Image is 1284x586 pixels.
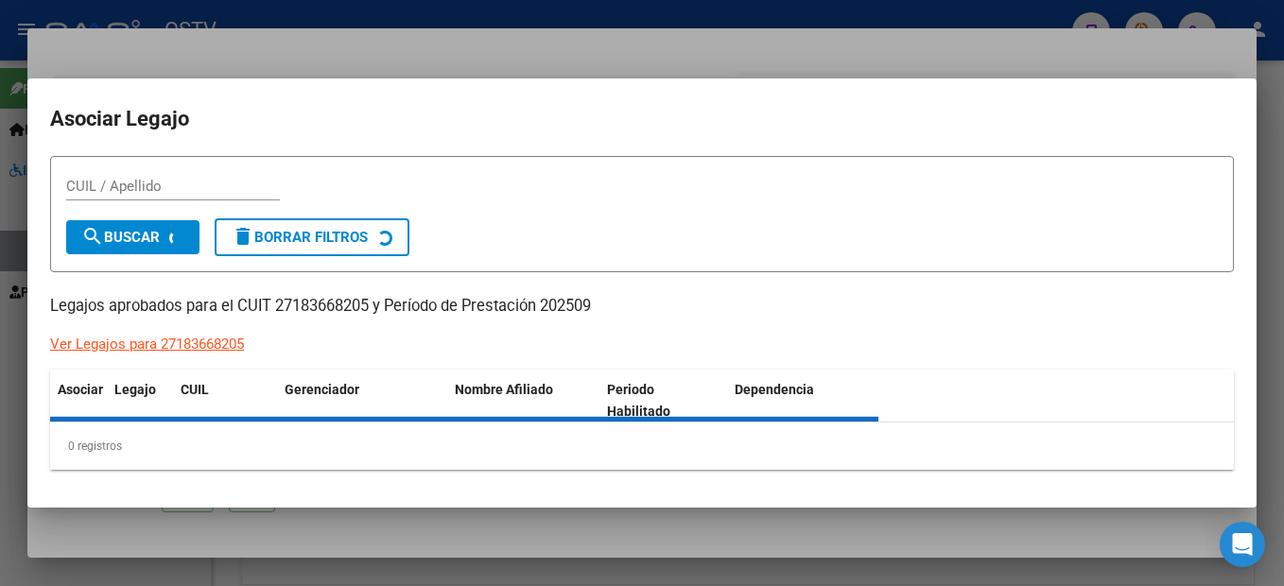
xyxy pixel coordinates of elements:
[727,370,879,432] datatable-header-cell: Dependencia
[50,422,1234,470] div: 0 registros
[215,218,409,256] button: Borrar Filtros
[447,370,599,432] datatable-header-cell: Nombre Afiliado
[58,382,103,397] span: Asociar
[1220,522,1265,567] div: Open Intercom Messenger
[50,370,107,432] datatable-header-cell: Asociar
[455,382,553,397] span: Nombre Afiliado
[81,225,104,248] mat-icon: search
[50,295,1234,319] p: Legajos aprobados para el CUIT 27183668205 y Período de Prestación 202509
[173,370,277,432] datatable-header-cell: CUIL
[285,382,359,397] span: Gerenciador
[232,225,254,248] mat-icon: delete
[50,334,244,355] div: Ver Legajos para 27183668205
[181,382,209,397] span: CUIL
[114,382,156,397] span: Legajo
[81,229,160,246] span: Buscar
[735,382,814,397] span: Dependencia
[50,101,1234,137] h2: Asociar Legajo
[66,220,200,254] button: Buscar
[607,382,670,419] span: Periodo Habilitado
[107,370,173,432] datatable-header-cell: Legajo
[232,229,368,246] span: Borrar Filtros
[277,370,447,432] datatable-header-cell: Gerenciador
[599,370,727,432] datatable-header-cell: Periodo Habilitado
